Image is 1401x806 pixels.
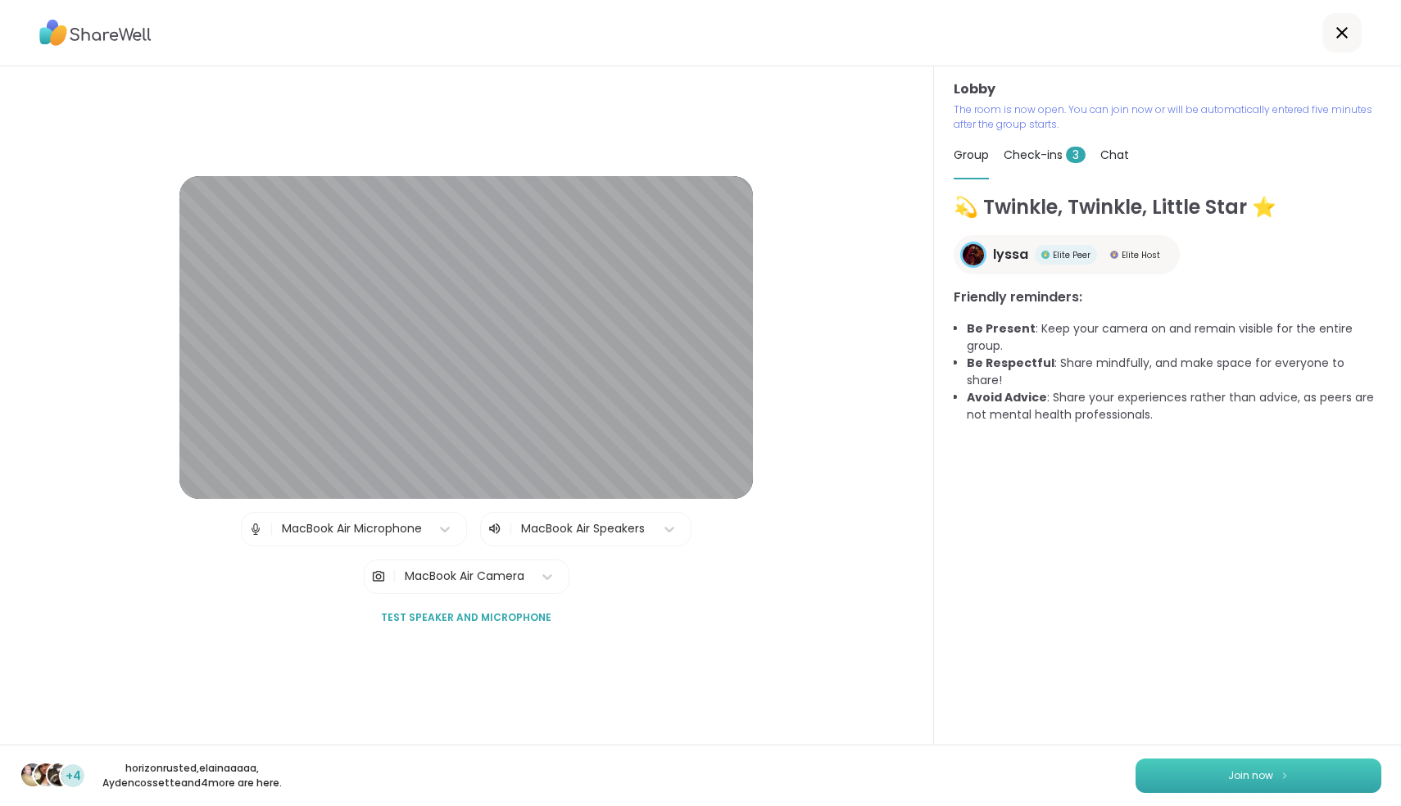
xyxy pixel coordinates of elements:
span: Elite Peer [1053,249,1090,261]
span: Chat [1100,147,1129,163]
span: | [509,519,513,539]
span: Elite Host [1122,249,1160,261]
img: Aydencossette [48,763,70,786]
span: Join now [1228,768,1273,783]
span: | [270,513,274,546]
img: Elite Peer [1041,251,1050,259]
b: Be Present [967,320,1036,337]
h1: 💫 Twinkle, Twinkle, Little Star ⭐️ [954,192,1381,222]
h3: Lobby [954,79,1381,99]
button: Join now [1136,758,1381,793]
span: +4 [66,768,81,785]
span: 3 [1066,147,1086,163]
div: MacBook Air Camera [405,568,524,585]
span: | [392,560,397,593]
img: Microphone [248,513,263,546]
img: Elite Host [1110,251,1118,259]
span: Test speaker and microphone [381,610,551,625]
b: Be Respectful [967,355,1054,371]
p: horizonrusted , elainaaaaa , Aydencossette and 4 more are here. [100,761,283,790]
h3: Friendly reminders: [954,288,1381,307]
img: elainaaaaa [34,763,57,786]
img: horizonrusted [21,763,44,786]
b: Avoid Advice [967,389,1047,405]
span: Group [954,147,989,163]
li: : Keep your camera on and remain visible for the entire group. [967,320,1381,355]
button: Test speaker and microphone [374,600,558,635]
p: The room is now open. You can join now or will be automatically entered five minutes after the gr... [954,102,1381,132]
img: Camera [371,560,386,593]
span: Check-ins [1004,147,1086,163]
img: ShareWell Logomark [1280,771,1290,780]
li: : Share mindfully, and make space for everyone to share! [967,355,1381,389]
div: MacBook Air Microphone [282,520,422,537]
li: : Share your experiences rather than advice, as peers are not mental health professionals. [967,389,1381,423]
span: lyssa [993,245,1028,265]
img: lyssa [963,244,984,265]
img: ShareWell Logo [39,14,152,52]
a: lyssalyssaElite PeerElite PeerElite HostElite Host [954,235,1180,274]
